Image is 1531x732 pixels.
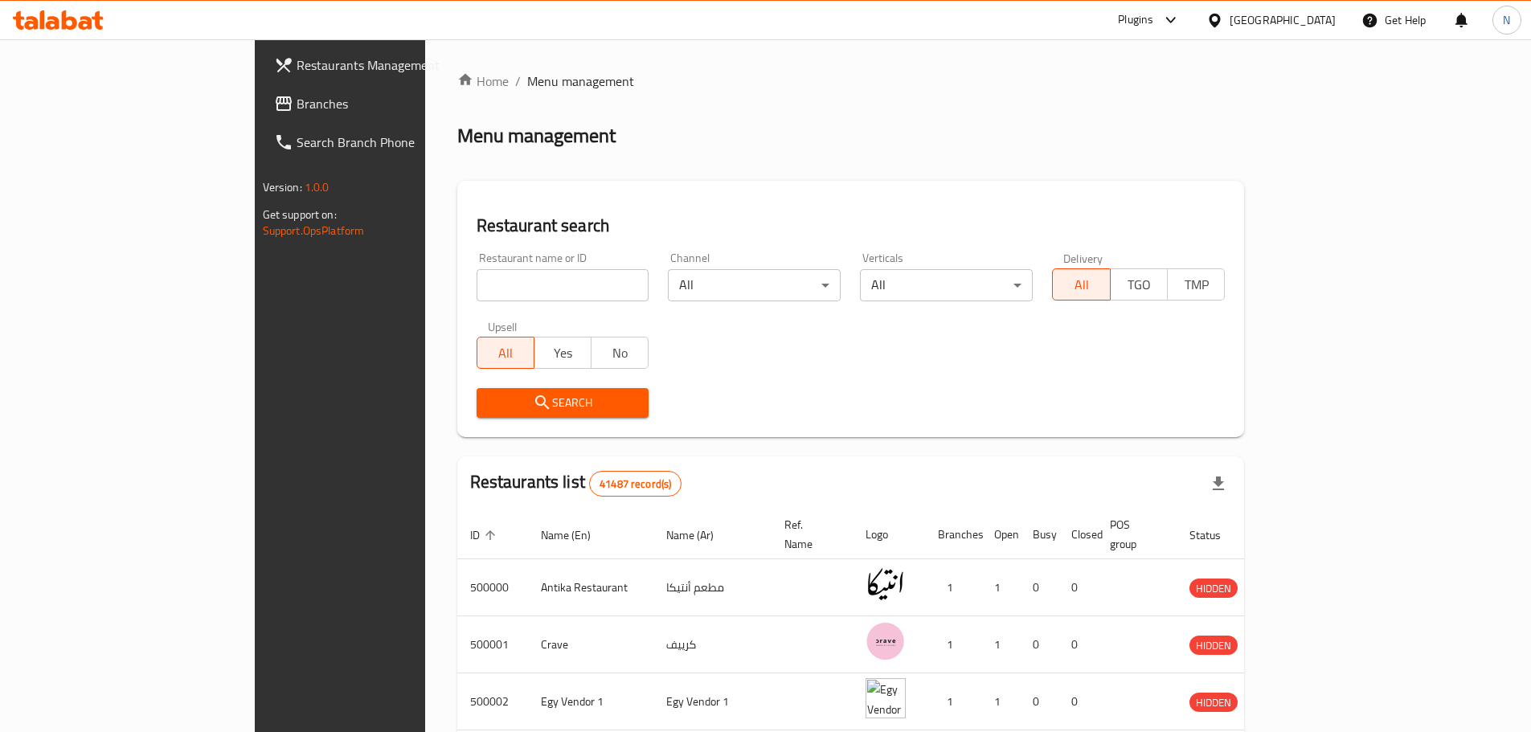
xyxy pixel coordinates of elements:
td: مطعم أنتيكا [653,559,772,616]
a: Branches [261,84,510,123]
span: Ref. Name [784,515,833,554]
span: All [1059,273,1103,296]
button: Yes [534,337,592,369]
span: Name (En) [541,525,612,545]
td: Egy Vendor 1 [653,673,772,730]
td: 0 [1058,673,1097,730]
td: 1 [981,559,1020,616]
li: / [515,72,521,91]
div: All [668,269,841,301]
th: Logo [853,510,925,559]
span: Status [1189,525,1242,545]
span: Search [489,393,637,413]
td: 1 [925,616,981,673]
span: Restaurants Management [297,55,497,75]
span: Name (Ar) [666,525,735,545]
button: All [477,337,534,369]
div: [GEOGRAPHIC_DATA] [1230,11,1336,29]
td: Egy Vendor 1 [528,673,653,730]
label: Delivery [1063,252,1103,264]
label: Upsell [488,321,518,332]
h2: Restaurants list [470,470,682,497]
div: Plugins [1118,10,1153,30]
span: TMP [1174,273,1218,296]
span: HIDDEN [1189,693,1238,712]
th: Branches [925,510,981,559]
span: All [484,341,528,365]
span: No [598,341,642,365]
span: 1.0.0 [305,177,330,198]
button: All [1052,268,1110,301]
span: HIDDEN [1189,579,1238,598]
h2: Menu management [457,123,616,149]
span: Branches [297,94,497,113]
td: 0 [1020,673,1058,730]
a: Support.OpsPlatform [263,220,365,241]
span: Version: [263,177,302,198]
button: Search [477,388,649,418]
td: 1 [981,616,1020,673]
th: Busy [1020,510,1058,559]
div: Total records count [589,471,682,497]
span: 41487 record(s) [590,476,681,492]
td: Crave [528,616,653,673]
img: Crave [866,621,906,661]
span: Yes [541,341,585,365]
span: HIDDEN [1189,636,1238,655]
th: Open [981,510,1020,559]
div: HIDDEN [1189,693,1238,712]
div: All [860,269,1033,301]
a: Restaurants Management [261,46,510,84]
td: 0 [1020,616,1058,673]
td: 1 [925,559,981,616]
input: Search for restaurant name or ID.. [477,269,649,301]
span: Get support on: [263,204,337,225]
td: Antika Restaurant [528,559,653,616]
span: POS group [1110,515,1157,554]
td: 0 [1058,559,1097,616]
div: Export file [1199,464,1238,503]
button: TGO [1110,268,1168,301]
td: كرييف [653,616,772,673]
td: 1 [981,673,1020,730]
td: 0 [1020,559,1058,616]
th: Closed [1058,510,1097,559]
span: TGO [1117,273,1161,296]
td: 1 [925,673,981,730]
div: HIDDEN [1189,636,1238,655]
td: 0 [1058,616,1097,673]
h2: Restaurant search [477,214,1226,238]
span: Menu management [527,72,634,91]
img: Antika Restaurant [866,564,906,604]
span: N [1503,11,1510,29]
img: Egy Vendor 1 [866,678,906,718]
span: Search Branch Phone [297,133,497,152]
a: Search Branch Phone [261,123,510,162]
button: No [591,337,649,369]
button: TMP [1167,268,1225,301]
span: ID [470,525,501,545]
nav: breadcrumb [457,72,1245,91]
